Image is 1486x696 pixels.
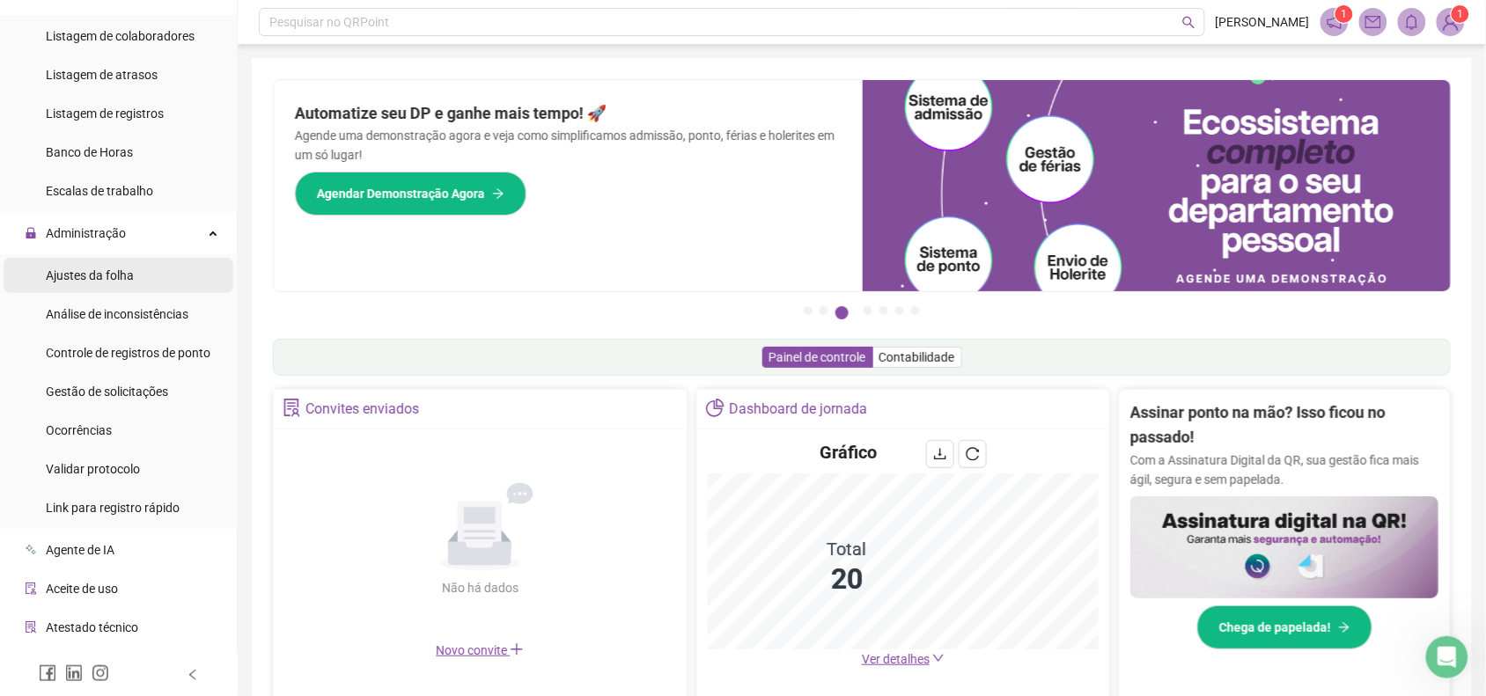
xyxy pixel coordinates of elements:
[1327,14,1343,30] span: notification
[295,126,842,165] p: Agende uma demonstração agora e veja como simplificamos admissão, ponto, férias e holerites em um...
[187,669,199,681] span: left
[305,394,419,424] div: Convites enviados
[46,582,118,596] span: Aceite de uso
[1182,16,1195,29] span: search
[769,350,866,364] span: Painel de controle
[39,664,56,682] span: facebook
[46,106,164,121] span: Listagem de registros
[46,423,112,437] span: Ocorrências
[729,394,867,424] div: Dashboard de jornada
[317,184,485,203] span: Agendar Demonstração Agora
[1130,400,1438,451] h2: Assinar ponto na mão? Isso ficou no passado!
[25,582,37,595] span: audit
[1404,14,1420,30] span: bell
[1338,621,1350,634] span: arrow-right
[1426,636,1468,678] iframe: Intercom live chat
[46,501,180,515] span: Link para registro rápido
[92,664,109,682] span: instagram
[295,172,526,216] button: Agendar Demonstração Agora
[25,621,37,634] span: solution
[1452,5,1469,23] sup: Atualize o seu contato no menu Meus Dados
[1335,5,1353,23] sup: 1
[1197,605,1372,649] button: Chega de papelada!
[46,543,114,557] span: Agente de IA
[283,399,301,417] span: solution
[46,346,210,360] span: Controle de registros de ponto
[46,385,168,399] span: Gestão de solicitações
[1130,496,1438,599] img: banner%2F02c71560-61a6-44d4-94b9-c8ab97240462.png
[820,306,828,315] button: 2
[1219,618,1331,637] span: Chega de papelada!
[835,306,849,319] button: 3
[862,652,930,666] span: Ver detalhes
[911,306,920,315] button: 7
[1458,8,1464,20] span: 1
[864,306,872,315] button: 4
[862,652,945,666] a: Ver detalhes down
[46,145,133,159] span: Banco de Horas
[863,80,1452,291] img: banner%2Fd57e337e-a0d3-4837-9615-f134fc33a8e6.png
[895,306,904,315] button: 6
[1130,451,1438,489] p: Com a Assinatura Digital da QR, sua gestão fica mais ágil, segura e sem papelada.
[879,306,888,315] button: 5
[966,447,980,461] span: reload
[510,642,524,656] span: plus
[295,101,842,126] h2: Automatize seu DP e ganhe mais tempo! 🚀
[1365,14,1381,30] span: mail
[932,652,945,664] span: down
[436,643,524,657] span: Novo convite
[933,447,947,461] span: download
[46,184,153,198] span: Escalas de trabalho
[804,306,813,315] button: 1
[1438,9,1464,35] img: 91175
[1216,12,1310,32] span: [PERSON_NAME]
[820,440,878,465] h4: Gráfico
[1342,8,1348,20] span: 1
[46,226,126,240] span: Administração
[46,29,195,43] span: Listagem de colaboradores
[706,399,725,417] span: pie-chart
[65,664,83,682] span: linkedin
[879,350,955,364] span: Contabilidade
[492,187,504,200] span: arrow-right
[46,462,140,476] span: Validar protocolo
[25,227,37,239] span: lock
[46,620,138,634] span: Atestado técnico
[46,307,188,321] span: Análise de inconsistências
[46,268,134,282] span: Ajustes da folha
[46,68,158,82] span: Listagem de atrasos
[399,578,561,597] div: Não há dados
